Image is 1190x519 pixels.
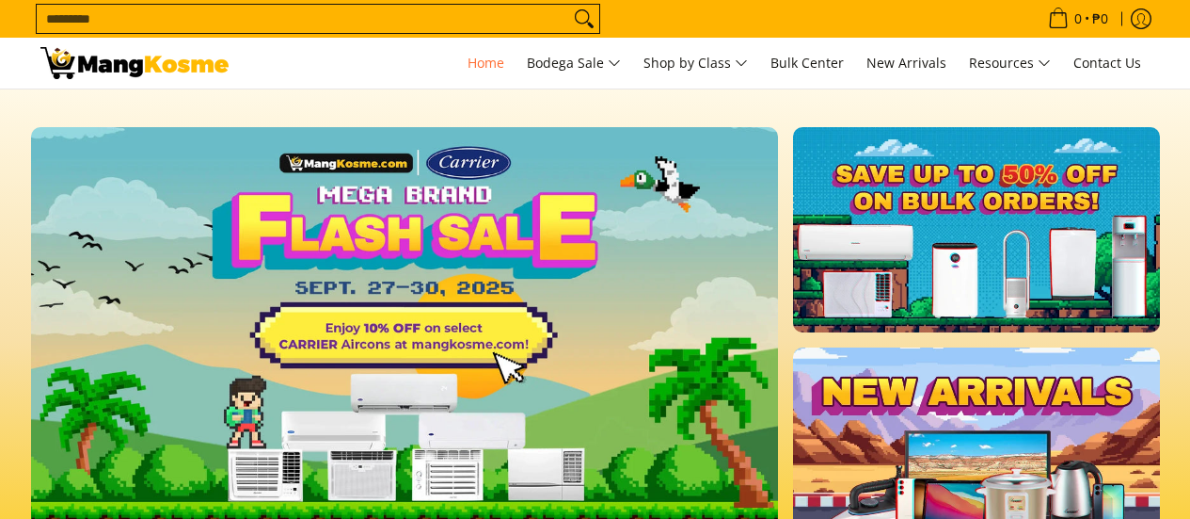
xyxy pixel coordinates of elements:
[1042,8,1114,29] span: •
[527,52,621,75] span: Bodega Sale
[643,52,748,75] span: Shop by Class
[866,54,946,72] span: New Arrivals
[1071,12,1085,25] span: 0
[517,38,630,89] a: Bodega Sale
[770,54,844,72] span: Bulk Center
[857,38,956,89] a: New Arrivals
[1073,54,1141,72] span: Contact Us
[761,38,853,89] a: Bulk Center
[569,5,599,33] button: Search
[40,47,229,79] img: Mang Kosme: Your Home Appliances Warehouse Sale Partner!
[634,38,757,89] a: Shop by Class
[793,127,1159,332] img: BULK.webp
[1064,38,1150,89] a: Contact Us
[960,38,1060,89] a: Resources
[969,52,1051,75] span: Resources
[468,54,504,72] span: Home
[458,38,514,89] a: Home
[1089,12,1111,25] span: ₱0
[247,38,1150,89] nav: Main Menu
